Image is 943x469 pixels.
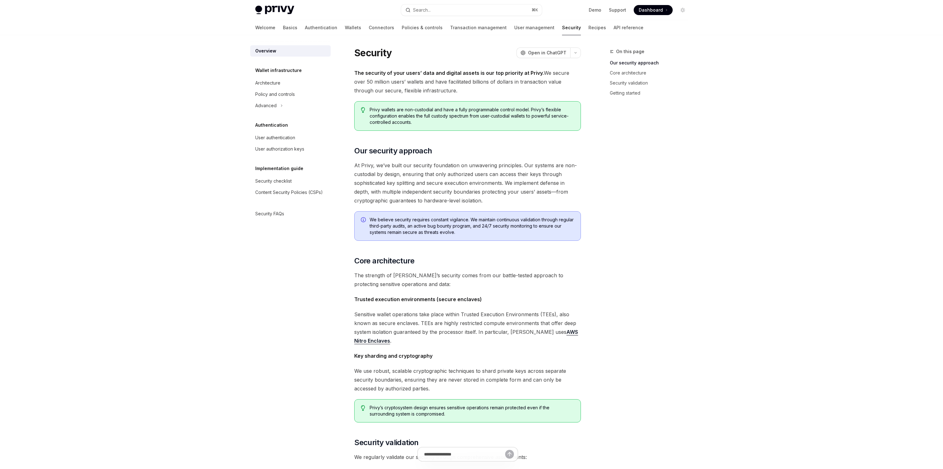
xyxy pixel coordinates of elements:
[250,187,331,198] a: Content Security Policies (CSPs)
[250,143,331,155] a: User authorization keys
[250,45,331,57] a: Overview
[255,210,284,218] div: Security FAQs
[450,20,507,35] a: Transaction management
[255,20,275,35] a: Welcome
[370,107,574,125] span: Privy wallets are non-custodial and have a fully programmable control model. Privy’s flexible con...
[250,208,331,219] a: Security FAQs
[678,5,688,15] button: Toggle dark mode
[250,132,331,143] a: User authentication
[255,6,294,14] img: light logo
[354,310,581,345] span: Sensitive wallet operations take place within Trusted Execution Environments (TEEs), also known a...
[370,405,574,417] span: Privy’s cryptosystem design ensures sensitive operations remain protected even if the surrounding...
[634,5,673,15] a: Dashboard
[588,20,606,35] a: Recipes
[361,405,365,411] svg: Tip
[562,20,581,35] a: Security
[532,8,538,13] span: ⌘ K
[354,438,419,448] span: Security validation
[255,102,277,109] div: Advanced
[369,20,394,35] a: Connectors
[354,296,482,302] strong: Trusted execution environments (secure enclaves)
[255,91,295,98] div: Policy and controls
[516,47,570,58] button: Open in ChatGPT
[354,367,581,393] span: We use robust, scalable cryptographic techniques to shard private keys across separate security b...
[609,7,626,13] a: Support
[354,69,581,95] span: We secure over 50 million users’ wallets and have facilitated billions of dollars in transaction ...
[354,47,392,58] h1: Security
[354,353,433,359] strong: Key sharding and cryptography
[401,4,542,16] button: Search...⌘K
[255,47,276,55] div: Overview
[283,20,297,35] a: Basics
[255,79,280,87] div: Architecture
[616,48,644,55] span: On this page
[589,7,601,13] a: Demo
[505,450,514,459] button: Send message
[354,146,432,156] span: Our security approach
[354,256,414,266] span: Core architecture
[354,161,581,205] span: At Privy, we’ve built our security foundation on unwavering principles. Our systems are non-custo...
[361,217,367,223] svg: Info
[305,20,337,35] a: Authentication
[610,78,693,88] a: Security validation
[354,271,581,289] span: The strength of [PERSON_NAME]’s security comes from our battle-tested approach to protecting sens...
[354,70,544,76] strong: The security of your users’ data and digital assets is our top priority at Privy.
[528,50,566,56] span: Open in ChatGPT
[370,217,574,235] span: We believe security requires constant vigilance. We maintain continuous validation through regula...
[514,20,554,35] a: User management
[413,6,431,14] div: Search...
[250,77,331,89] a: Architecture
[255,165,303,172] h5: Implementation guide
[345,20,361,35] a: Wallets
[614,20,643,35] a: API reference
[250,89,331,100] a: Policy and controls
[610,68,693,78] a: Core architecture
[255,134,295,141] div: User authentication
[402,20,443,35] a: Policies & controls
[255,145,304,153] div: User authorization keys
[361,107,365,113] svg: Tip
[610,88,693,98] a: Getting started
[610,58,693,68] a: Our security approach
[639,7,663,13] span: Dashboard
[255,121,288,129] h5: Authentication
[255,189,323,196] div: Content Security Policies (CSPs)
[255,177,292,185] div: Security checklist
[255,67,302,74] h5: Wallet infrastructure
[250,175,331,187] a: Security checklist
